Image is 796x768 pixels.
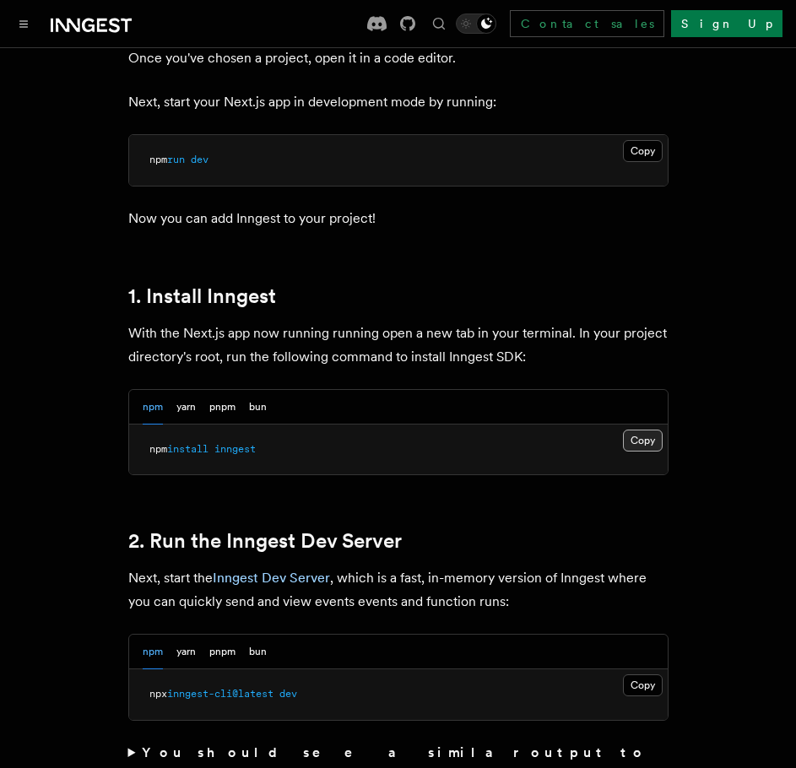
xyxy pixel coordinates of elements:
span: dev [191,154,208,165]
p: Now you can add Inngest to your project! [128,207,669,230]
button: Toggle dark mode [456,14,496,34]
span: inngest-cli@latest [167,688,273,700]
button: bun [249,635,267,669]
p: With the Next.js app now running running open a new tab in your terminal. In your project directo... [128,322,669,369]
button: pnpm [209,390,236,425]
button: Copy [623,430,663,452]
p: Next, start your Next.js app in development mode by running: [128,90,669,114]
button: Toggle navigation [14,14,34,34]
p: Once you've chosen a project, open it in a code editor. [128,46,669,70]
a: Contact sales [510,10,664,37]
span: npx [149,688,167,700]
p: Next, start the , which is a fast, in-memory version of Inngest where you can quickly send and vi... [128,566,669,614]
button: yarn [176,635,196,669]
button: npm [143,635,163,669]
a: 1. Install Inngest [128,284,276,308]
span: npm [149,443,167,455]
a: 2. Run the Inngest Dev Server [128,529,402,553]
span: run [167,154,185,165]
span: inngest [214,443,256,455]
span: npm [149,154,167,165]
button: Copy [623,140,663,162]
span: dev [279,688,297,700]
button: npm [143,390,163,425]
span: install [167,443,208,455]
button: Copy [623,674,663,696]
a: Inngest Dev Server [213,570,330,586]
button: bun [249,390,267,425]
button: pnpm [209,635,236,669]
button: Find something... [429,14,449,34]
button: yarn [176,390,196,425]
a: Sign Up [671,10,782,37]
